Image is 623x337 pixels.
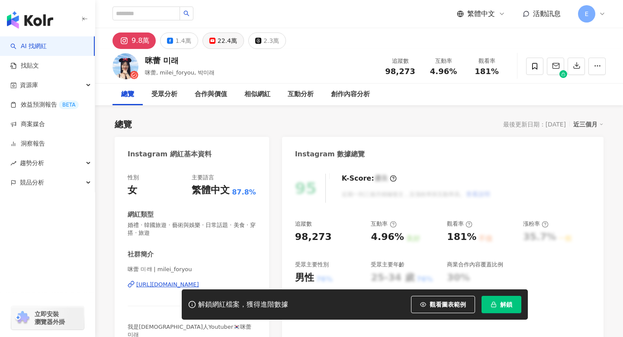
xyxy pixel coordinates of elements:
[20,75,38,95] span: 資源庫
[151,89,177,100] div: 受眾分析
[447,220,472,228] div: 觀看率
[20,173,44,192] span: 競品分析
[128,281,256,288] a: [URL][DOMAIN_NAME]
[10,160,16,166] span: rise
[10,42,47,51] a: searchAI 找網紅
[470,57,503,65] div: 觀看率
[248,32,286,49] button: 2.3萬
[371,261,405,269] div: 受眾主要年齡
[371,220,396,228] div: 互動率
[371,230,404,244] div: 4.96%
[342,174,397,183] div: K-Score :
[427,57,460,65] div: 互動率
[35,310,65,326] span: 立即安裝 瀏覽器外掛
[192,184,230,197] div: 繁體中文
[10,62,39,70] a: 找貼文
[145,69,215,76] span: 咪蕾, milei_foryou, 박미래
[175,35,191,47] div: 1.4萬
[331,89,370,100] div: 創作內容分析
[430,67,457,76] span: 4.96%
[10,100,79,109] a: 效益預測報告BETA
[447,261,503,269] div: 商業合作內容覆蓋比例
[218,35,237,47] div: 22.4萬
[263,35,279,47] div: 2.3萬
[198,300,288,309] div: 解鎖網紅檔案，獲得進階數據
[523,220,549,228] div: 漲粉率
[128,149,212,159] div: Instagram 網紅基本資料
[295,271,314,285] div: 男性
[132,35,149,47] div: 9.8萬
[128,266,256,273] span: 咪蕾 미래 | milei_foryou
[7,11,53,29] img: logo
[145,55,215,66] div: 咪蕾 미래
[136,281,199,288] div: [URL][DOMAIN_NAME]
[467,9,495,19] span: 繁體中文
[430,301,466,308] span: 觀看圖表範例
[11,306,84,330] a: chrome extension立即安裝 瀏覽器外掛
[411,296,475,313] button: 觀看圖表範例
[384,57,417,65] div: 追蹤數
[115,118,132,130] div: 總覽
[183,10,189,16] span: search
[573,119,604,130] div: 近三個月
[160,32,198,49] button: 1.4萬
[20,153,44,173] span: 趨勢分析
[385,67,415,76] span: 98,273
[112,32,156,49] button: 9.8萬
[533,10,561,18] span: 活動訊息
[202,32,244,49] button: 22.4萬
[244,89,270,100] div: 相似網紅
[295,220,312,228] div: 追蹤數
[503,121,566,128] div: 最後更新日期：[DATE]
[295,230,332,244] div: 98,273
[475,67,499,76] span: 181%
[14,311,31,325] img: chrome extension
[447,230,476,244] div: 181%
[192,174,214,181] div: 主要語言
[128,210,154,219] div: 網紅類型
[232,188,256,197] span: 87.8%
[10,120,45,129] a: 商案媒合
[10,139,45,148] a: 洞察報告
[288,89,314,100] div: 互動分析
[500,301,512,308] span: 解鎖
[482,296,521,313] button: 解鎖
[295,261,329,269] div: 受眾主要性別
[295,149,365,159] div: Instagram 數據總覽
[195,89,227,100] div: 合作與價值
[128,184,137,197] div: 女
[585,9,589,19] span: E
[128,250,154,259] div: 社群簡介
[128,221,256,237] span: 婚禮 · 韓國旅遊 · 藝術與娛樂 · 日常話題 · 美食 · 穿搭 · 旅遊
[121,89,134,100] div: 總覽
[128,174,139,181] div: 性別
[112,53,138,79] img: KOL Avatar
